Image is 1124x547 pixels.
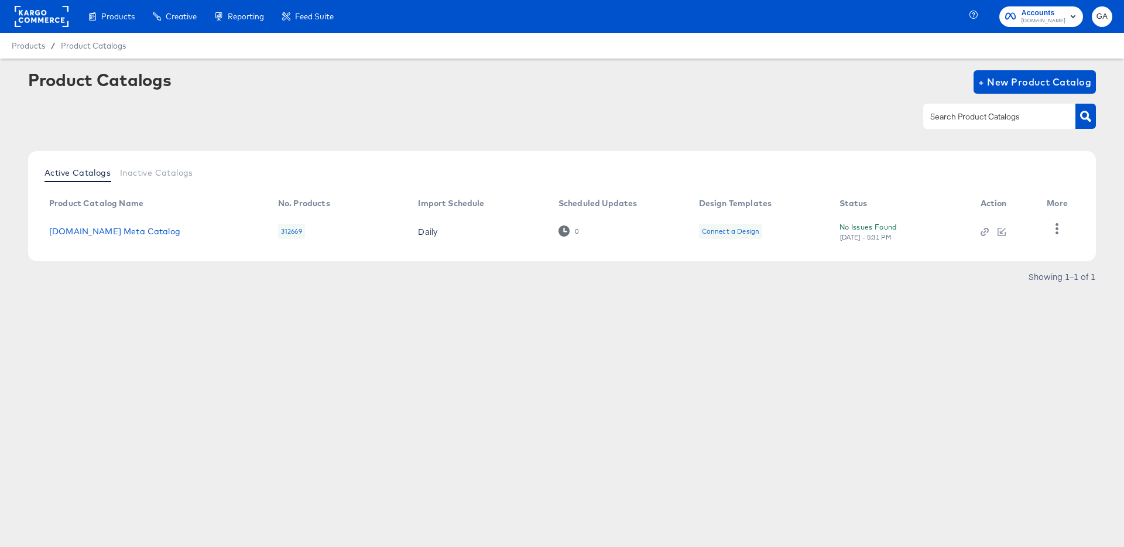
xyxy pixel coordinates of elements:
[699,199,772,208] div: Design Templates
[1037,194,1082,213] th: More
[1092,6,1112,27] button: GA
[974,70,1096,94] button: + New Product Catalog
[830,194,971,213] th: Status
[971,194,1038,213] th: Action
[558,199,638,208] div: Scheduled Updates
[61,41,126,50] a: Product Catalogs
[409,213,549,249] td: Daily
[702,227,759,236] div: Connect a Design
[49,199,143,208] div: Product Catalog Name
[45,41,61,50] span: /
[699,224,762,239] div: Connect a Design
[49,227,180,236] a: [DOMAIN_NAME] Meta Catalog
[418,199,484,208] div: Import Schedule
[28,70,171,89] div: Product Catalogs
[295,12,334,21] span: Feed Suite
[12,41,45,50] span: Products
[558,225,579,237] div: 0
[278,199,330,208] div: No. Products
[1022,7,1065,19] span: Accounts
[999,6,1083,27] button: Accounts[DOMAIN_NAME]
[978,74,1091,90] span: + New Product Catalog
[228,12,264,21] span: Reporting
[1028,272,1096,281] div: Showing 1–1 of 1
[44,168,111,177] span: Active Catalogs
[928,110,1053,124] input: Search Product Catalogs
[1022,16,1065,26] span: [DOMAIN_NAME]
[120,168,193,177] span: Inactive Catalogs
[166,12,197,21] span: Creative
[574,227,579,235] div: 0
[278,224,305,239] div: 312669
[1096,10,1108,23] span: GA
[101,12,135,21] span: Products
